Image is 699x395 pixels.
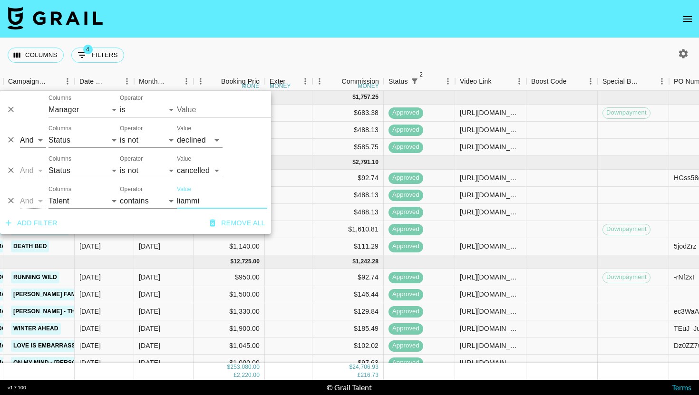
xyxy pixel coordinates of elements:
span: 4 [83,45,93,54]
span: approved [388,125,423,135]
div: $488.13 [312,187,384,204]
div: https://www.instagram.com/reel/DDQDwqpSEbs/?hl=en [460,341,521,350]
div: $ [349,363,352,371]
div: $ [352,158,356,166]
div: https://www.tiktok.com/@liammillerr/video/7449164755392105758?_t=8sHGLdghqVa&_r=1 [460,324,521,333]
div: $185.49 [312,320,384,337]
div: 12,725.00 [233,258,260,266]
div: 16/12/2024 [79,324,101,333]
div: money [358,83,379,89]
div: $ [230,258,233,266]
div: $129.84 [312,303,384,320]
a: [PERSON_NAME] - The Christmas Song [11,306,136,318]
div: Dec '24 [139,358,160,367]
div: $111.29 [312,238,384,255]
div: Month Due [134,72,194,91]
div: Date Created [75,72,134,91]
span: Downpayment [603,225,650,234]
button: Show filters [408,75,421,88]
div: 11/11/2024 [79,241,101,251]
a: death bed [11,241,49,252]
div: © Grail Talent [327,383,372,392]
div: $1,045.00 [194,337,265,355]
input: Filter value [177,193,267,209]
div: 2,220.00 [237,371,260,379]
label: Value [177,155,191,163]
div: Commission [341,72,379,91]
div: Dec '24 [139,324,160,333]
div: Boost Code [531,72,567,91]
div: https://www.tiktok.com/@liammillerr/video/7452103237462674719?_t=8sV6VCRAiv1&_r=1 [460,358,521,367]
button: Menu [60,74,75,88]
label: Operator [120,94,143,102]
div: Campaign (Type) [8,72,47,91]
div: https://www.tiktok.com/@liammillerr/video/7439829685309082922?_r=1&_t=8raV6TBRwGV [460,207,521,217]
button: Delete [4,102,18,116]
div: 1,757.25 [356,93,379,101]
select: Logic operator [20,133,46,148]
div: $1,330.00 [194,303,265,320]
div: Date Created [79,72,107,91]
button: Sort [492,75,505,88]
div: $1,900.00 [194,320,265,337]
div: https://www.tiktok.com/@liammillerr/video/7428707837133507886 [460,125,521,135]
div: £ [233,371,237,379]
div: 253,080.00 [230,363,260,371]
div: $146.44 [312,286,384,303]
div: $683.38 [312,105,384,122]
div: $ [227,363,231,371]
div: £ [358,371,361,379]
button: Menu [512,74,526,88]
div: 2,791.10 [356,158,379,166]
button: Sort [285,75,298,88]
div: https://www.tiktok.com/@liammillerr/video/7439862344865402158 [460,272,521,282]
a: winter ahead [11,323,61,335]
label: Columns [49,185,71,193]
div: https://www.tiktok.com/@liammillerr/video/7436107692550196523?_t=8rJTjxSe9PD&_r=1 [460,241,521,251]
div: https://www.tiktok.com/@liammillerr/video/7421255506552966443?_r=1&_t=8qx2lXMyrD5 [460,173,521,183]
button: Delete [4,193,18,208]
div: Month Due [139,72,166,91]
span: approved [388,242,423,251]
label: Columns [49,155,71,163]
span: Downpayment [603,273,650,282]
button: Menu [179,74,194,88]
div: $585.75 [312,139,384,156]
button: Menu [120,74,134,88]
div: Dec '24 [139,341,160,350]
div: https://www.tiktok.com/@liammillerr/video/7449507045146922271 [460,307,521,316]
span: approved [388,108,423,117]
button: Sort [107,75,120,88]
div: Boost Code [526,72,598,91]
a: On My Mind - [PERSON_NAME] Remix [11,357,126,369]
div: Video Link [455,72,526,91]
div: $92.74 [312,170,384,187]
button: Sort [208,75,221,88]
span: approved [388,358,423,367]
div: Special Booking Type [598,72,669,91]
div: $488.13 [312,122,384,139]
button: Menu [312,74,327,88]
span: approved [388,307,423,316]
div: $950.00 [194,269,265,286]
button: open drawer [678,10,697,29]
div: Dec '24 [139,272,160,282]
div: https://www.instagram.com/reel/DA1Qgoxyd2J/ [460,108,521,117]
div: 5jodZrz [674,241,697,251]
span: approved [388,273,423,282]
label: Operator [120,125,143,133]
div: Dec '24 [139,307,160,316]
button: Remove all [206,214,269,232]
button: Menu [194,74,208,88]
button: Delete [4,133,18,147]
div: $92.74 [312,269,384,286]
div: 24,706.93 [352,363,379,371]
div: Booking Price [221,72,263,91]
button: Sort [166,75,179,88]
label: Columns [49,125,71,133]
button: Sort [567,75,580,88]
div: 216.73 [360,371,379,379]
div: Video Link [460,72,492,91]
label: Operator [120,185,143,193]
a: Love is embarrassing - [PERSON_NAME] [11,340,142,352]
